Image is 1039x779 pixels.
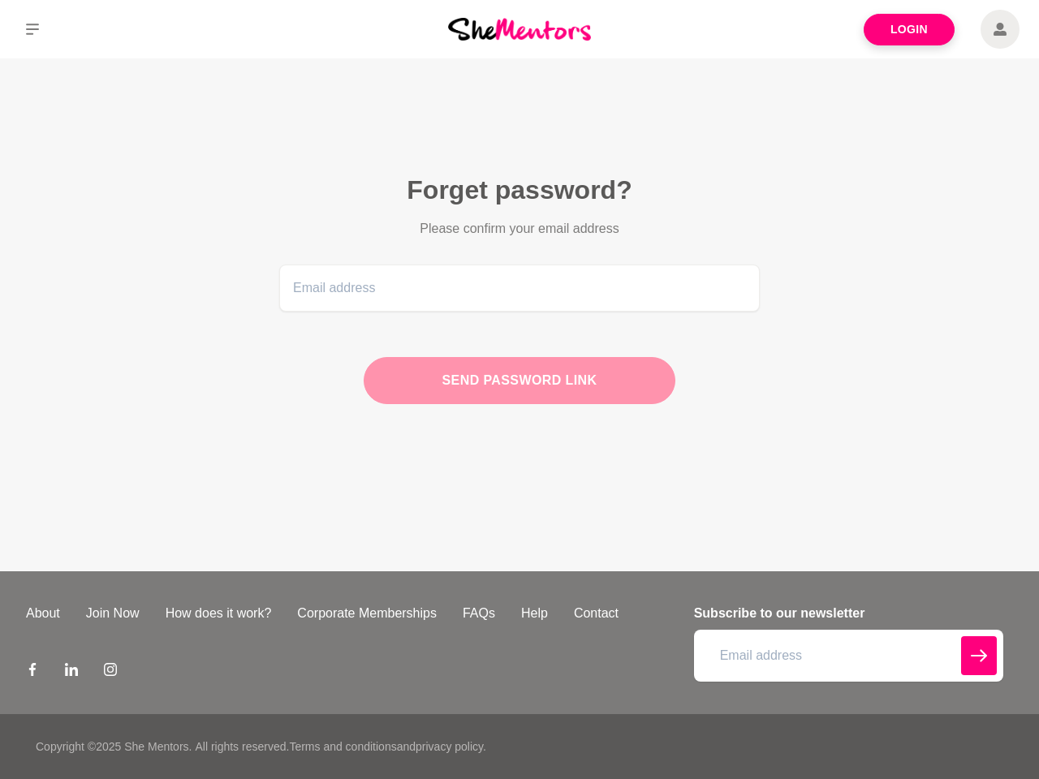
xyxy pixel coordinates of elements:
[448,18,591,40] img: She Mentors Logo
[153,604,285,623] a: How does it work?
[289,740,396,753] a: Terms and conditions
[104,662,117,682] a: Instagram
[561,604,632,623] a: Contact
[36,738,192,755] p: Copyright © 2025 She Mentors .
[26,662,39,682] a: Facebook
[284,604,450,623] a: Corporate Memberships
[694,604,1003,623] h4: Subscribe to our newsletter
[450,604,508,623] a: FAQs
[195,738,485,755] p: All rights reserved. and .
[364,219,675,239] p: Please confirm your email address
[508,604,561,623] a: Help
[73,604,153,623] a: Join Now
[864,14,955,45] a: Login
[13,604,73,623] a: About
[65,662,78,682] a: LinkedIn
[279,174,760,206] h2: Forget password?
[279,265,760,312] input: Email address
[416,740,483,753] a: privacy policy
[694,630,1003,682] input: Email address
